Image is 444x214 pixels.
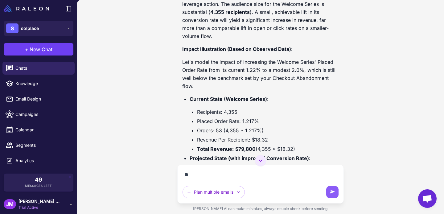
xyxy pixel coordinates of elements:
span: 49 [35,177,42,183]
span: Trial Active [18,205,62,210]
li: Orders: 53 (4,355 * 1.217%) [197,126,339,134]
strong: $79,800 [235,146,256,152]
p: Let's model the impact of increasing the Welcome Series' Placed Order Rate from its current 1.22%... [182,58,339,90]
span: Integrations [15,173,70,179]
strong: 4,355 recipients [210,9,250,15]
div: JM [4,199,16,209]
button: +New Chat [4,43,73,56]
span: Messages Left [25,183,52,188]
span: Calendar [15,126,70,133]
button: Plan multiple emails [183,186,245,198]
div: S [6,23,18,33]
li: Revenue Per Recipient: $18.32 [197,136,339,144]
span: Campaigns [15,111,70,118]
span: Analytics [15,157,70,164]
div: [PERSON_NAME] AI can make mistakes, always double check before sending. [177,204,344,214]
a: Campaigns [2,108,75,121]
a: Raleon Logo [4,5,51,12]
span: Segments [15,142,70,149]
span: Email Design [15,96,70,102]
a: Email Design [2,93,75,105]
span: + [25,46,28,53]
li: (4,355 * $18.32) [197,145,339,153]
strong: Impact Illustration (Based on Observed Data): [182,46,293,52]
span: Knowledge [15,80,70,87]
img: Raleon Logo [4,5,49,12]
a: Knowledge [2,77,75,90]
li: Placed Order Rate: 1.217% [197,117,339,125]
a: Calendar [2,123,75,136]
li: Recipients: 4,355 [197,108,339,116]
span: [PERSON_NAME] Claufer [PERSON_NAME] [18,198,62,205]
a: Chats [2,62,75,75]
a: Analytics [2,154,75,167]
span: Chats [15,65,70,72]
a: Segments [2,139,75,152]
strong: Current State (Welcome Series): [190,96,269,102]
strong: Total Revenue: [197,146,234,152]
a: Integrations [2,170,75,183]
span: solplace [21,25,39,32]
div: Open chat [418,189,437,208]
strong: Projected State (with improved Conversion Rate): [190,155,310,161]
button: Ssolplace [4,21,73,36]
span: New Chat [30,46,52,53]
